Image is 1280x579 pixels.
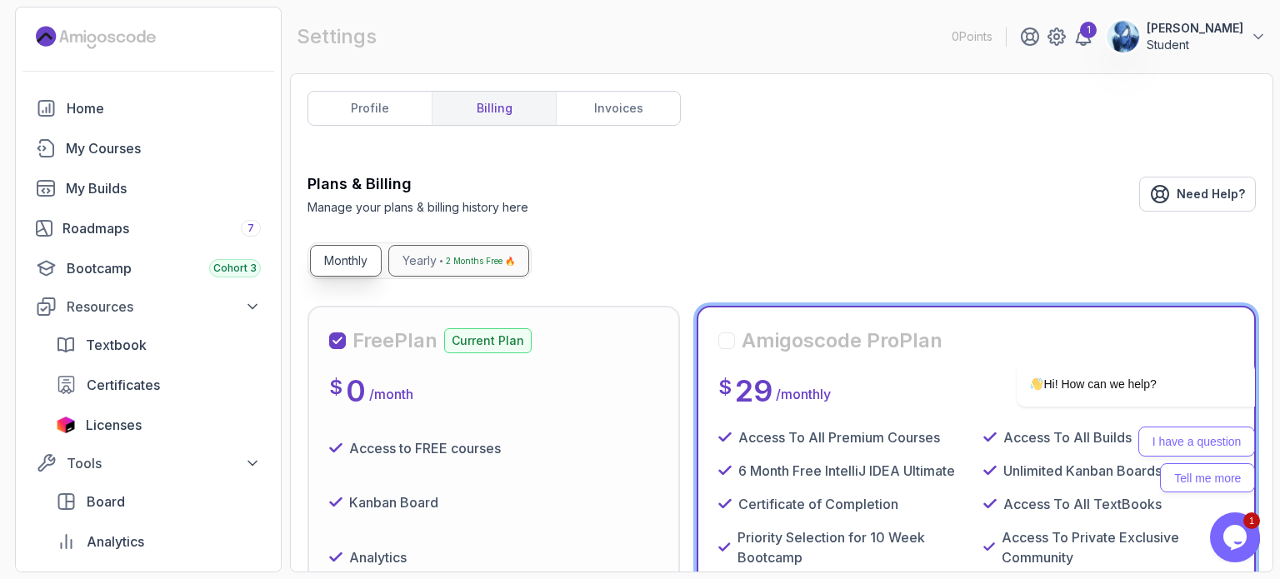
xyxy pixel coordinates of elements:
a: profile [308,92,432,125]
a: board [46,485,271,518]
p: 6 Month Free IntelliJ IDEA Ultimate [738,461,955,481]
div: My Builds [66,178,261,198]
p: $ [718,374,732,401]
div: Bootcamp [67,258,261,278]
h2: Free Plan [352,327,437,354]
p: Student [1147,37,1243,53]
a: licenses [46,408,271,442]
a: Landing page [36,24,156,51]
p: Current Plan [444,328,532,353]
p: / month [369,384,413,404]
span: 7 [247,222,254,235]
p: Access to FREE courses [349,438,501,458]
p: Yearly [402,252,437,269]
p: / monthly [776,384,831,404]
p: Priority Selection for 10 Week Bootcamp [737,527,970,567]
span: Textbook [86,335,147,355]
button: Tools [26,448,271,478]
p: Analytics [349,547,407,567]
span: Board [87,492,125,512]
a: textbook [46,328,271,362]
p: Manage your plans & billing history here [307,199,528,216]
p: Kanban Board [349,492,438,512]
a: invoices [556,92,680,125]
p: Access To All TextBooks [1003,494,1162,514]
span: Analytics [87,532,144,552]
p: Access To All Premium Courses [738,427,940,447]
a: certificates [46,368,271,402]
p: Access To Private Exclusive Community [1002,527,1234,567]
p: 2 Months Free 🔥 [446,252,515,269]
a: roadmaps [26,212,271,245]
p: 29 [735,374,772,407]
button: Yearly2 Months Free 🔥 [388,245,529,277]
p: 0 Points [952,28,992,45]
iframe: chat widget [963,212,1263,504]
div: My Courses [66,138,261,158]
p: [PERSON_NAME] [1147,20,1243,37]
h2: settings [297,23,377,50]
p: Certificate of Completion [738,494,898,514]
p: $ [329,374,342,401]
img: jetbrains icon [56,417,76,433]
a: 1 [1073,27,1093,47]
a: analytics [46,525,271,558]
button: Resources [26,292,271,322]
div: Home [67,98,261,118]
button: user profile image[PERSON_NAME]Student [1107,20,1267,53]
a: home [26,92,271,125]
span: Licenses [86,415,142,435]
iframe: chat widget [1210,512,1263,562]
span: Need Help? [1177,186,1245,202]
a: bootcamp [26,252,271,285]
a: builds [26,172,271,205]
a: Need Help? [1139,177,1256,212]
p: 0 [346,374,366,407]
button: Monthly [310,245,382,277]
a: billing [432,92,556,125]
h2: Amigoscode Pro Plan [742,327,942,354]
span: Certificates [87,375,160,395]
span: Cohort 3 [213,262,257,275]
div: 1 [1080,22,1097,38]
div: Roadmaps [62,218,261,238]
div: Resources [67,297,261,317]
a: courses [26,132,271,165]
div: Tools [67,453,261,473]
h3: Plans & Billing [307,172,528,196]
img: user profile image [1107,21,1139,52]
p: Monthly [324,252,367,269]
